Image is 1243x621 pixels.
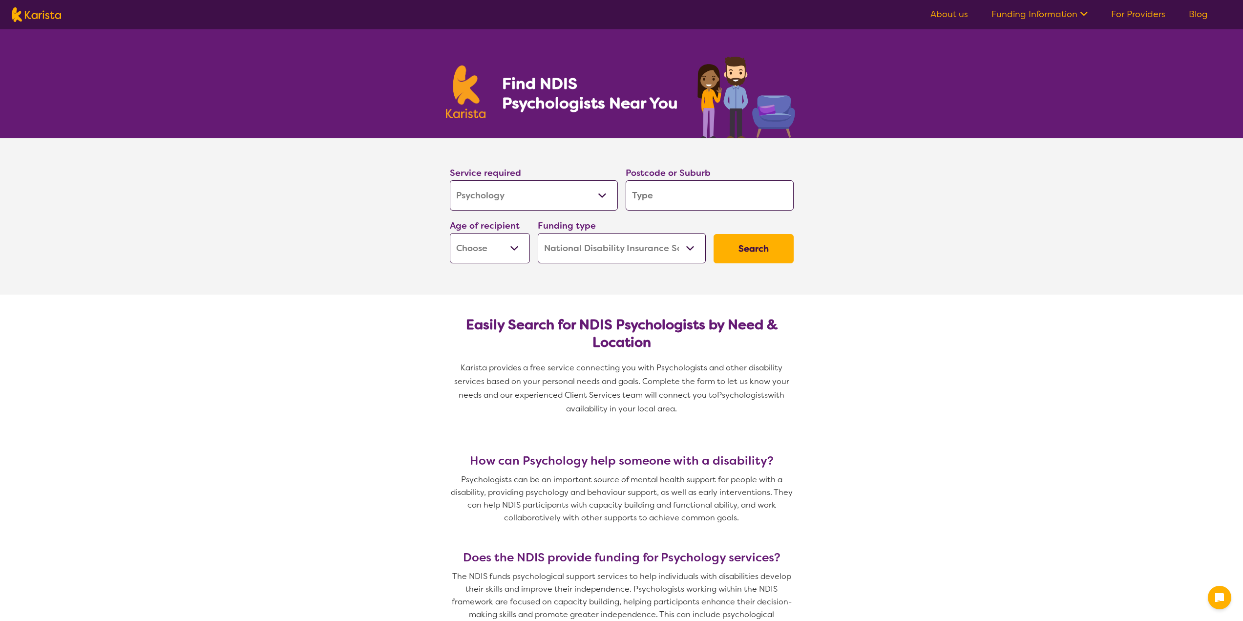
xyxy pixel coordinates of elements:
[991,8,1088,20] a: Funding Information
[450,220,520,232] label: Age of recipient
[1111,8,1165,20] a: For Providers
[450,167,521,179] label: Service required
[446,551,798,564] h3: Does the NDIS provide funding for Psychology services?
[717,390,768,400] span: Psychologists
[446,454,798,468] h3: How can Psychology help someone with a disability?
[694,53,798,138] img: psychology
[626,180,794,211] input: Type
[714,234,794,263] button: Search
[446,65,486,118] img: Karista logo
[454,363,791,400] span: Karista provides a free service connecting you with Psychologists and other disability services b...
[626,167,711,179] label: Postcode or Suburb
[538,220,596,232] label: Funding type
[458,316,786,351] h2: Easily Search for NDIS Psychologists by Need & Location
[446,473,798,524] p: Psychologists can be an important source of mental health support for people with a disability, p...
[12,7,61,22] img: Karista logo
[930,8,968,20] a: About us
[1189,8,1208,20] a: Blog
[502,74,683,113] h1: Find NDIS Psychologists Near You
